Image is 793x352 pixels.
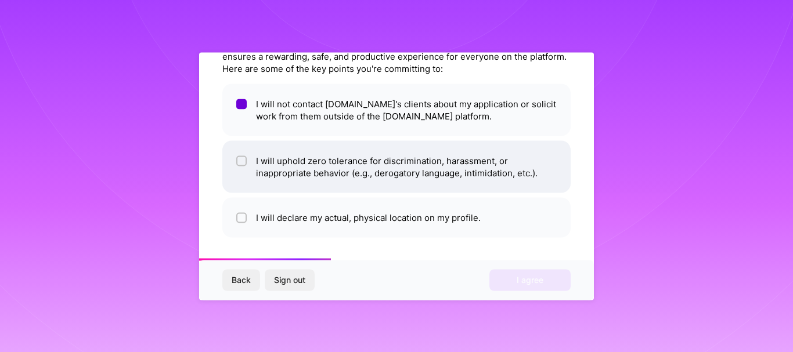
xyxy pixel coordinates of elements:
div: By opting in, you're agreeing to follow [DOMAIN_NAME]'s Code of Conduct, which ensures a rewardin... [222,38,571,74]
span: Sign out [274,274,305,286]
span: Back [232,274,251,286]
button: Sign out [265,270,315,291]
li: I will not contact [DOMAIN_NAME]'s clients about my application or solicit work from them outside... [222,84,571,136]
li: I will declare my actual, physical location on my profile. [222,197,571,237]
button: Back [222,270,260,291]
li: I will uphold zero tolerance for discrimination, harassment, or inappropriate behavior (e.g., der... [222,140,571,193]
